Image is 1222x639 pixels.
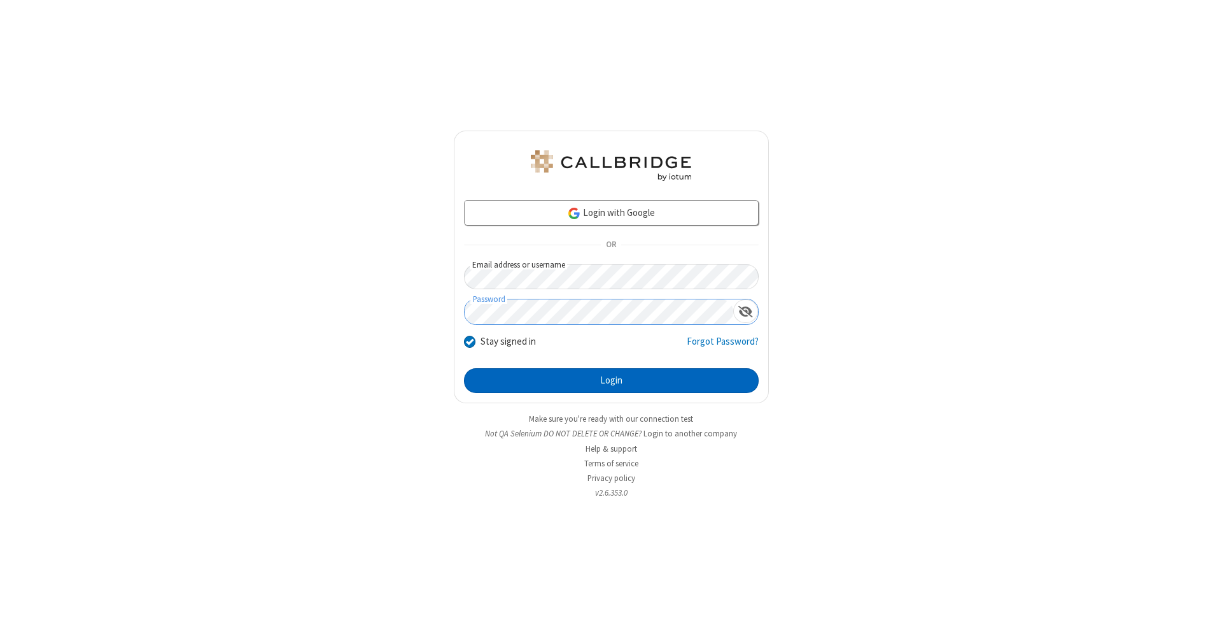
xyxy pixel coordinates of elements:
[567,206,581,220] img: google-icon.png
[601,236,621,254] span: OR
[529,413,693,424] a: Make sure you're ready with our connection test
[464,264,759,289] input: Email address or username
[481,334,536,349] label: Stay signed in
[464,200,759,226] a: Login with Google
[586,443,637,454] a: Help & support
[454,427,769,440] li: Not QA Selenium DO NOT DELETE OR CHANGE?
[643,427,737,440] button: Login to another company
[465,299,733,324] input: Password
[687,334,759,359] a: Forgot Password?
[584,458,638,469] a: Terms of service
[528,150,694,181] img: QA Selenium DO NOT DELETE OR CHANGE
[464,368,759,394] button: Login
[454,487,769,499] li: v2.6.353.0
[587,473,635,484] a: Privacy policy
[733,299,758,323] div: Show password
